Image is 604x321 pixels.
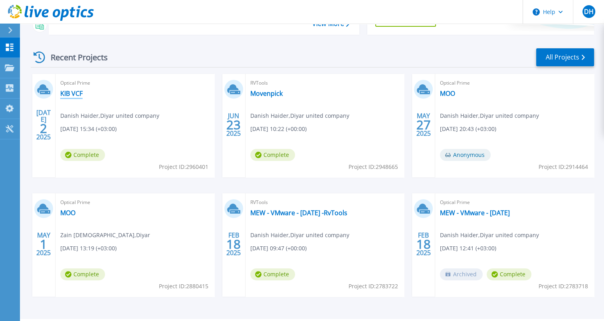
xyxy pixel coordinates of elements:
[440,231,539,240] span: Danish Haider , Diyar united company
[60,231,150,240] span: Zain [DEMOGRAPHIC_DATA] , Diyar
[250,111,349,120] span: Danish Haider , Diyar united company
[40,241,47,248] span: 1
[31,48,119,67] div: Recent Projects
[226,241,241,248] span: 18
[250,125,307,133] span: [DATE] 10:22 (+00:00)
[226,121,241,128] span: 23
[250,244,307,253] span: [DATE] 09:47 (+00:00)
[416,121,431,128] span: 27
[250,89,283,97] a: Movenpick
[440,111,539,120] span: Danish Haider , Diyar united company
[36,110,51,139] div: [DATE] 2025
[226,110,241,139] div: JUN 2025
[250,79,400,87] span: RVTools
[440,149,491,161] span: Anonymous
[349,162,398,171] span: Project ID: 2948665
[584,8,593,15] span: DH
[312,20,349,28] a: View More
[226,230,241,259] div: FEB 2025
[539,162,588,171] span: Project ID: 2914464
[36,230,51,259] div: MAY 2025
[440,268,483,280] span: Archived
[536,48,594,66] a: All Projects
[60,79,210,87] span: Optical Prime
[60,125,117,133] span: [DATE] 15:34 (+03:00)
[40,125,47,132] span: 2
[159,162,208,171] span: Project ID: 2960401
[416,110,431,139] div: MAY 2025
[250,231,349,240] span: Danish Haider , Diyar united company
[60,268,105,280] span: Complete
[416,241,431,248] span: 18
[539,282,588,291] span: Project ID: 2783718
[250,149,295,161] span: Complete
[250,198,400,207] span: RVTools
[60,244,117,253] span: [DATE] 13:19 (+03:00)
[60,111,159,120] span: Danish Haider , Diyar united company
[440,89,455,97] a: MOO
[60,198,210,207] span: Optical Prime
[250,209,347,217] a: MEW - VMware - [DATE] -RvTools
[60,209,75,217] a: MOO
[440,79,589,87] span: Optical Prime
[349,282,398,291] span: Project ID: 2783722
[416,230,431,259] div: FEB 2025
[440,209,510,217] a: MEW - VMware - [DATE]
[60,149,105,161] span: Complete
[60,89,83,97] a: KIB VCF
[487,268,531,280] span: Complete
[159,282,208,291] span: Project ID: 2880415
[250,268,295,280] span: Complete
[440,125,496,133] span: [DATE] 20:43 (+03:00)
[440,244,496,253] span: [DATE] 12:41 (+03:00)
[440,198,589,207] span: Optical Prime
